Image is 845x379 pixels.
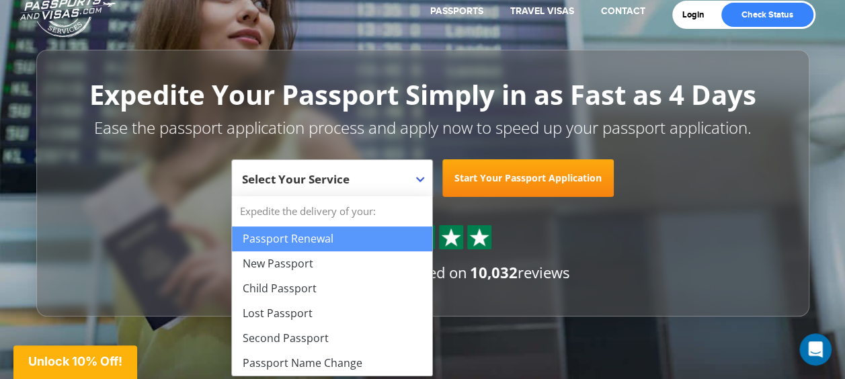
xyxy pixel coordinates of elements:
a: Login [682,9,714,20]
a: Contact [601,5,645,17]
p: Ease the passport application process and apply now to speed up your passport application. [67,116,779,139]
span: Unlock 10% Off! [28,354,122,368]
li: Child Passport [232,276,432,301]
h1: Expedite Your Passport Simply in as Fast as 4 Days [67,80,779,110]
li: Passport Renewal [232,226,432,251]
img: Sprite St [441,227,461,247]
div: Unlock 10% Off! [13,345,137,379]
a: Check Status [721,3,813,27]
a: Travel Visas [510,5,574,17]
span: based on [405,262,467,282]
li: Passport Name Change [232,351,432,376]
strong: Expedite the delivery of your: [232,196,432,226]
a: Passports [430,5,483,17]
span: Select Your Service [242,165,419,202]
span: Select Your Service [231,159,433,197]
li: Second Passport [232,326,432,351]
a: Start Your Passport Application [442,159,614,197]
iframe: Intercom live chat [799,333,832,366]
img: Sprite St [469,227,489,247]
li: Lost Passport [232,301,432,326]
li: New Passport [232,251,432,276]
strong: 10,032 [470,262,518,282]
li: Expedite the delivery of your: [232,196,432,376]
span: Select Your Service [242,171,350,187]
span: reviews [470,262,569,282]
